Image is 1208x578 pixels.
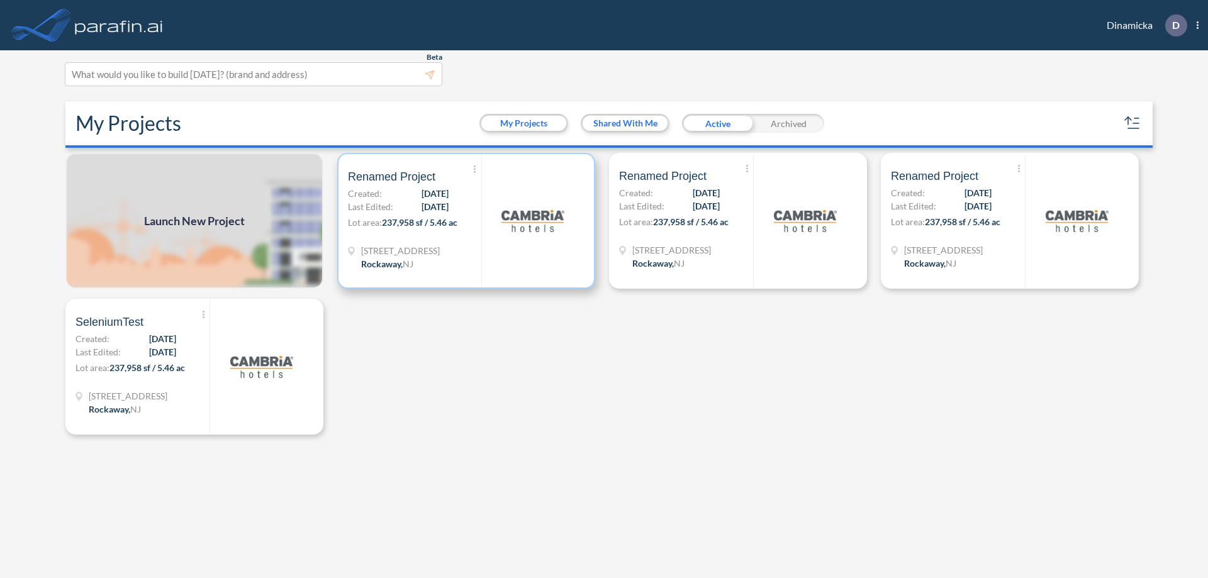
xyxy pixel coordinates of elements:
[693,186,720,199] span: [DATE]
[422,187,449,200] span: [DATE]
[904,258,946,269] span: Rockaway ,
[75,314,143,330] span: SeleniumTest
[946,258,956,269] span: NJ
[891,169,978,184] span: Renamed Project
[481,116,566,131] button: My Projects
[501,189,564,252] img: logo
[149,345,176,358] span: [DATE]
[109,362,185,373] span: 237,958 sf / 5.46 ac
[753,114,824,133] div: Archived
[632,258,674,269] span: Rockaway ,
[619,199,664,213] span: Last Edited:
[75,332,109,345] span: Created:
[348,187,382,200] span: Created:
[348,217,382,228] span: Lot area:
[674,258,685,269] span: NJ
[89,389,167,403] span: 321 Mt Hope Ave
[361,258,403,269] span: Rockaway ,
[75,362,109,373] span: Lot area:
[230,335,293,398] img: logo
[965,199,992,213] span: [DATE]
[693,199,720,213] span: [DATE]
[149,332,176,345] span: [DATE]
[65,153,323,289] img: add
[619,186,653,199] span: Created:
[144,213,245,230] span: Launch New Project
[72,13,165,38] img: logo
[75,345,121,358] span: Last Edited:
[427,52,442,62] span: Beta
[382,217,457,228] span: 237,958 sf / 5.46 ac
[1122,113,1143,133] button: sort
[583,116,668,131] button: Shared With Me
[1172,19,1180,31] p: D
[1088,14,1199,36] div: Dinamicka
[632,243,711,257] span: 321 Mt Hope Ave
[403,258,413,269] span: NJ
[891,199,936,213] span: Last Edited:
[653,216,729,227] span: 237,958 sf / 5.46 ac
[75,111,181,135] h2: My Projects
[1046,189,1109,252] img: logo
[130,404,141,414] span: NJ
[619,216,653,227] span: Lot area:
[361,244,440,257] span: 321 Mt Hope Ave
[904,243,983,257] span: 321 Mt Hope Ave
[89,404,130,414] span: Rockaway ,
[632,257,685,270] div: Rockaway, NJ
[422,200,449,213] span: [DATE]
[361,257,413,270] div: Rockaway, NJ
[65,153,323,289] a: Launch New Project
[904,257,956,270] div: Rockaway, NJ
[89,403,141,416] div: Rockaway, NJ
[348,200,393,213] span: Last Edited:
[682,114,753,133] div: Active
[925,216,1000,227] span: 237,958 sf / 5.46 ac
[891,216,925,227] span: Lot area:
[348,169,435,184] span: Renamed Project
[891,186,925,199] span: Created:
[965,186,992,199] span: [DATE]
[619,169,707,184] span: Renamed Project
[774,189,837,252] img: logo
